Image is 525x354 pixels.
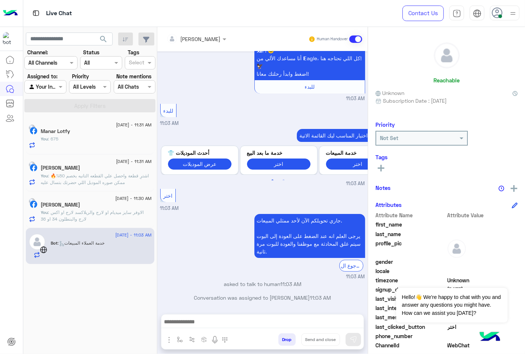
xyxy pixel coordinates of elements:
[375,276,446,284] span: timezone
[297,129,396,142] p: 13/9/2025, 11:03 AM
[30,164,37,171] img: Facebook
[375,230,446,238] span: last_name
[24,99,155,112] button: Apply Filters
[317,36,348,42] small: Human Handover
[222,337,228,343] img: make a call
[201,337,207,343] img: create order
[40,246,47,253] img: WebChat
[174,333,186,346] button: select flow
[375,121,395,128] h6: Priority
[27,48,48,56] label: Channel:
[99,35,108,44] span: search
[46,8,72,18] p: Live Chat
[128,48,139,56] label: Tags
[29,198,35,205] img: picture
[375,258,446,266] span: gender
[396,288,507,323] span: Hello!👋 We're happy to chat with you and answer any questions you might have. How can we assist y...
[160,294,365,302] p: Conversation was assigned to [PERSON_NAME]
[375,201,402,208] h6: Attributes
[254,214,365,258] p: 13/9/2025, 11:03 AM
[280,281,301,287] span: 11:03 AM
[453,9,461,18] img: tab
[447,341,518,349] span: 1
[375,323,446,331] span: last_clicked_button
[31,8,41,18] img: tab
[402,6,444,21] a: Contact Us
[375,221,446,228] span: first_name
[186,333,198,346] button: Trigger scenario
[41,173,48,178] span: You
[58,240,105,246] span: : خدمة العملاء المبيعات
[511,185,517,192] img: add
[116,72,151,80] label: Note mentions
[168,159,231,169] button: عرض الموديلات
[447,211,518,219] span: Attribute Value
[247,149,310,157] p: خدمة ما بعد البيع
[375,211,446,219] span: Attribute Name
[115,195,151,202] span: [DATE] - 11:30 AM
[83,48,99,56] label: Status
[477,324,503,350] img: hulul-logo.png
[128,58,144,68] div: Select
[160,205,179,211] span: 11:03 AM
[278,333,296,346] button: Drop
[189,337,195,343] img: Trigger scenario
[301,333,340,346] button: Send and close
[29,234,45,250] img: defaultAdmin.png
[375,304,446,312] span: last_interaction
[383,97,447,105] span: Subscription Date : [DATE]
[27,72,58,80] label: Assigned to:
[95,33,113,48] button: search
[375,154,518,160] h6: Tags
[375,332,446,340] span: phone_number
[447,323,518,331] span: اختر
[168,149,231,157] p: أحدث الموديلات 👕
[375,239,446,256] span: profile_pic
[160,280,365,288] p: asked to talk to human
[498,185,504,191] img: notes
[72,72,89,80] label: Priority
[29,125,35,131] img: picture
[116,122,151,128] span: [DATE] - 11:31 AM
[41,173,149,185] span: اشترِ قطعة واحصل علي القطعه التانيه بخصم 50%🔥 ممكن صوره الموديل اللي حضرتك بتسال عليه
[41,136,48,142] span: You
[41,165,80,171] h5: Omar Abuelmkarem
[116,158,151,165] span: [DATE] - 11:31 AM
[375,89,404,97] span: Unknown
[447,258,518,266] span: null
[247,159,310,169] button: اختر
[163,193,172,199] span: اختر
[29,161,35,168] img: picture
[434,43,459,68] img: defaultAdmin.png
[326,149,390,157] p: خدمة المبيعات
[269,177,276,184] button: 1 of 2
[254,44,365,80] p: 13/9/2025, 11:03 AM
[160,120,179,126] span: 11:03 AM
[165,336,174,344] img: send attachment
[346,273,365,280] span: 11:03 AM
[449,6,464,21] a: tab
[375,267,446,275] span: locale
[326,159,390,169] button: اختر
[3,32,16,45] img: 713415422032625
[350,336,357,343] img: send message
[198,333,210,346] button: create order
[41,202,80,208] h5: Mohammed Salah
[305,84,315,90] span: للبدء
[163,108,173,114] span: للبدء
[30,127,37,135] img: Facebook
[30,201,37,208] img: Facebook
[339,260,363,271] div: الرجوع ال Bot
[41,210,144,222] span: الاوفر سايز ميديام او لارج والريلاكسد لارج او اكس لارج والبنطلون 34 او 36
[48,136,59,142] span: 675
[3,6,18,21] img: Logo
[346,95,365,102] span: 11:03 AM
[51,240,58,246] span: Bot
[41,128,71,135] h5: Manar Lotfy
[115,232,151,238] span: [DATE] - 11:03 AM
[177,337,183,343] img: select flow
[375,184,391,191] h6: Notes
[210,336,219,344] img: send voice note
[310,295,331,301] span: 11:03 AM
[346,180,365,187] span: 11:03 AM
